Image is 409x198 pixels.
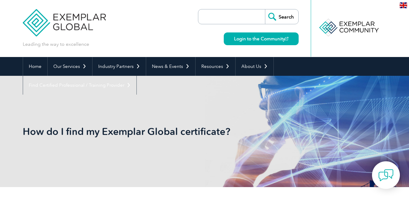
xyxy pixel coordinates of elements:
a: Industry Partners [92,57,146,76]
a: Resources [196,57,235,76]
a: About Us [236,57,273,76]
a: News & Events [146,57,195,76]
a: Login to the Community [224,32,299,45]
img: open_square.png [285,37,288,40]
h1: How do I find my Exemplar Global certificate? [23,126,256,137]
a: Our Services [48,57,92,76]
img: en [400,2,407,8]
a: Find Certified Professional / Training Provider [23,76,136,95]
img: contact-chat.png [378,168,394,183]
p: Leading the way to excellence [23,41,89,48]
input: Search [265,9,298,24]
a: Home [23,57,47,76]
